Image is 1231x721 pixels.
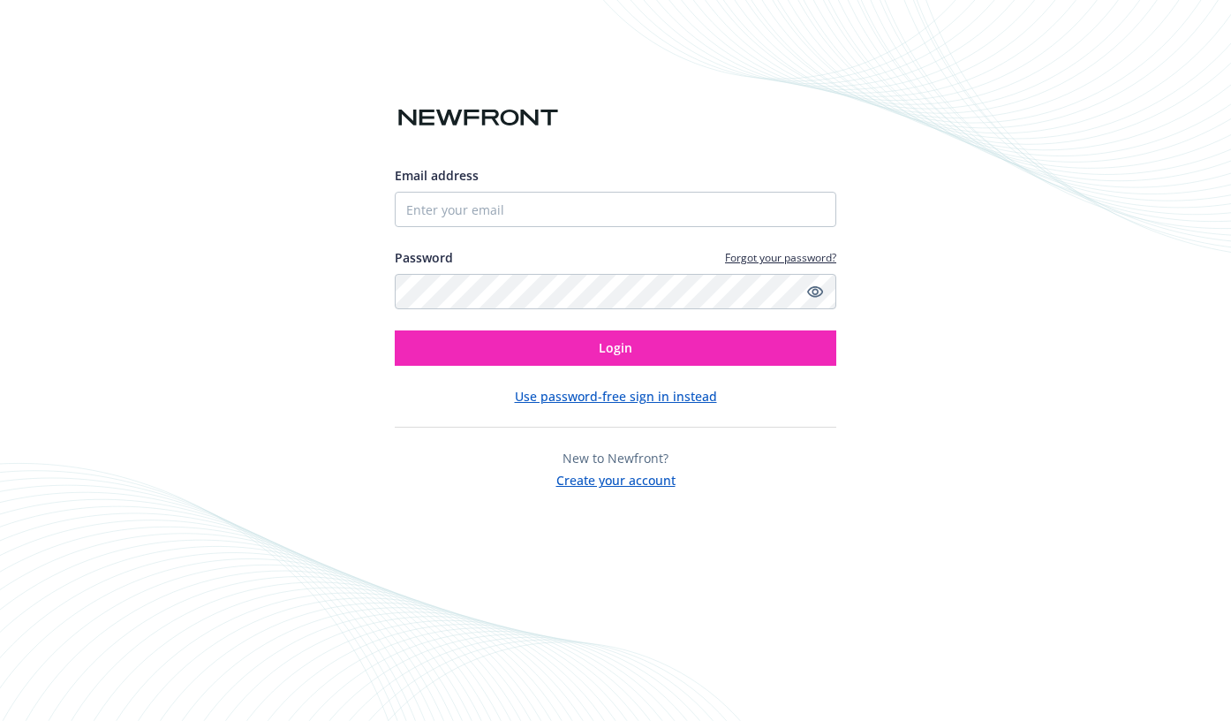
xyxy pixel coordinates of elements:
[395,192,836,227] input: Enter your email
[515,387,717,406] button: Use password-free sign in instead
[395,248,453,267] label: Password
[563,450,668,467] span: New to Newfront?
[556,467,676,490] button: Create your account
[395,274,836,309] input: Enter your password
[395,102,562,133] img: Newfront logo
[804,281,826,302] a: Show password
[599,339,632,356] span: Login
[395,330,836,366] button: Login
[395,167,479,184] span: Email address
[725,250,836,265] a: Forgot your password?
